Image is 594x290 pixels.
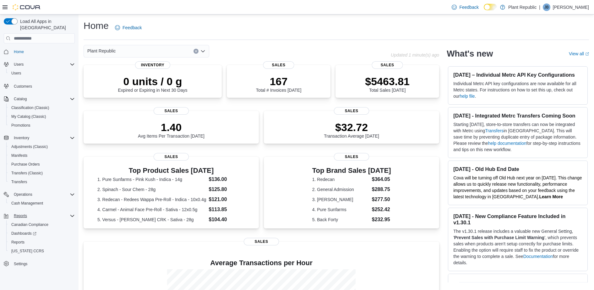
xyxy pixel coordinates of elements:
span: Transfers (Classic) [11,171,43,176]
span: Reports [11,240,25,245]
div: Avg Items Per Transaction [DATE] [138,121,204,139]
span: Sales [372,61,403,69]
p: $32.72 [324,121,379,134]
a: Feedback [449,1,481,14]
dd: $113.85 [209,206,245,213]
span: Settings [14,261,27,266]
p: Individual Metrc API key configurations are now available for all Metrc states. For instructions ... [453,80,582,99]
span: Users [9,69,75,77]
dt: 5. Back Forty [312,216,369,223]
a: Documentation [523,254,553,259]
button: Customers [1,81,77,90]
div: Transaction Average [DATE] [324,121,379,139]
h3: Top Product Sales [DATE] [97,167,245,174]
p: The v1.30.1 release includes a valuable new General Setting, ' ', which prevents sales when produ... [453,228,582,266]
span: Washington CCRS [9,247,75,255]
h4: Average Transactions per Hour [89,259,434,267]
dd: $232.95 [372,216,391,223]
a: Classification (Classic) [9,104,52,112]
span: Promotions [11,123,30,128]
button: Catalog [1,95,77,103]
button: Open list of options [200,49,205,54]
span: Inventory [135,61,170,69]
a: Learn More [539,194,563,199]
h3: [DATE] – Individual Metrc API Key Configurations [453,72,582,78]
dd: $364.05 [372,176,391,183]
button: Promotions [6,121,77,130]
dt: 4. Pure Sunfarms [312,206,369,213]
a: Dashboards [6,229,77,238]
button: Canadian Compliance [6,220,77,229]
span: JB [544,3,549,11]
span: Inventory [14,135,29,140]
button: Adjustments (Classic) [6,142,77,151]
span: Reports [9,238,75,246]
h2: What's new [447,49,493,59]
span: Users [11,61,75,68]
span: Customers [14,84,32,89]
p: 167 [256,75,301,88]
h3: [DATE] - Integrated Metrc Transfers Coming Soon [453,112,582,119]
span: Dashboards [9,230,75,237]
button: Settings [1,259,77,268]
button: Users [6,69,77,78]
span: Canadian Compliance [9,221,75,228]
dt: 5. Versus - [PERSON_NAME] CRK - Sativa - 28g [97,216,206,223]
span: Load All Apps in [GEOGRAPHIC_DATA] [18,18,75,31]
a: help file [460,94,475,99]
a: Canadian Compliance [9,221,51,228]
button: Cash Management [6,199,77,208]
span: Sales [334,153,369,161]
button: My Catalog (Classic) [6,112,77,121]
p: [PERSON_NAME] [553,3,589,11]
span: Classification (Classic) [9,104,75,112]
span: Customers [11,82,75,90]
span: Users [11,71,21,76]
span: Reports [11,212,75,220]
button: Manifests [6,151,77,160]
dt: 1. Pure Sunfarms - Pink Kush - Indica - 14g [97,176,206,183]
input: Dark Mode [484,4,497,10]
dt: 1. Redecan [312,176,369,183]
button: Reports [1,211,77,220]
button: Purchase Orders [6,160,77,169]
span: Operations [14,192,32,197]
nav: Complex example [4,45,75,285]
button: Users [11,61,26,68]
a: Promotions [9,122,33,129]
span: Cash Management [11,201,43,206]
span: Manifests [11,153,27,158]
a: Purchase Orders [9,161,42,168]
span: Feedback [123,25,142,31]
span: Operations [11,191,75,198]
button: Home [1,47,77,56]
span: Catalog [14,96,27,101]
p: Plant Republic [508,3,537,11]
span: Sales [154,107,189,115]
span: Cova will be turning off Old Hub next year on [DATE]. This change allows us to quickly release ne... [453,175,582,199]
dt: 4. Carmel - Animal Face Pre-Roll - Sativa - 12x0.5g [97,206,206,213]
a: Reports [9,238,27,246]
p: | [539,3,540,11]
p: Starting [DATE], store-to-store transfers can now be integrated with Metrc using in [GEOGRAPHIC_D... [453,121,582,153]
strong: Prevent Sales with Purchase Limit Warning [454,235,544,240]
dd: $277.50 [372,196,391,203]
button: [US_STATE] CCRS [6,247,77,255]
a: Customers [11,83,35,90]
img: Cova [13,4,41,10]
div: Total # Invoices [DATE] [256,75,301,93]
button: Users [1,60,77,69]
div: Expired or Expiring in Next 30 Days [118,75,188,93]
a: Transfers [485,128,504,133]
span: Reports [14,213,27,218]
svg: External link [585,52,589,56]
a: Home [11,48,26,56]
span: Dashboards [11,231,36,236]
a: Manifests [9,152,30,159]
span: Sales [154,153,189,161]
span: Transfers (Classic) [9,169,75,177]
div: Justin Berg [543,3,550,11]
dt: 2. Spinach - Sour Chem - 28g [97,186,206,193]
button: Catalog [11,95,29,103]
